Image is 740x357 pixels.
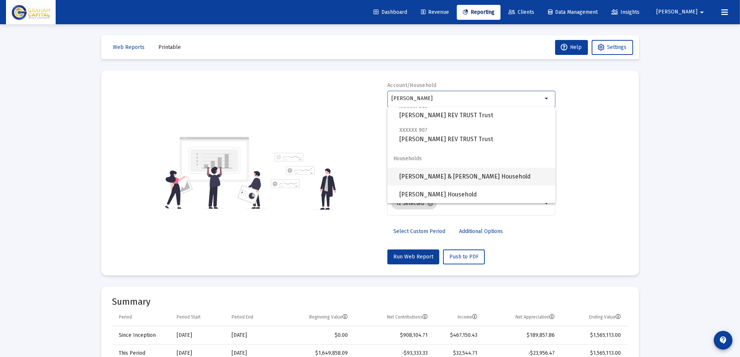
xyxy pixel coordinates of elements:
[177,350,221,357] div: [DATE]
[391,198,437,209] mat-chip: 12 Selected
[611,9,640,15] span: Insights
[483,308,560,326] td: Column Net Appreciation
[457,5,501,20] a: Reporting
[515,314,555,320] div: Net Appreciation
[387,150,555,168] span: Households
[433,326,483,344] td: $467,150.43
[112,298,628,305] mat-card-title: Summary
[153,40,187,55] button: Printable
[421,9,449,15] span: Revenue
[656,9,697,15] span: [PERSON_NAME]
[226,308,278,326] td: Column Period End
[647,4,715,19] button: [PERSON_NAME]
[177,314,201,320] div: Period Start
[458,314,477,320] div: Income
[561,44,582,50] span: Help
[391,196,543,211] mat-chip-list: Selection
[271,153,336,210] img: reporting-alt
[443,249,485,264] button: Push to PDF
[399,186,549,204] span: [PERSON_NAME] Household
[391,96,543,102] input: Search or select an account or household
[278,326,353,344] td: $0.00
[232,350,273,357] div: [DATE]
[399,127,427,133] span: XXXXXX 907
[560,326,628,344] td: $1,565,113.00
[449,254,479,260] span: Push to PDF
[232,314,253,320] div: Period End
[309,314,348,320] div: Beginning Value
[232,332,273,339] div: [DATE]
[177,332,221,339] div: [DATE]
[368,5,413,20] a: Dashboard
[459,228,503,235] span: Additional Options
[159,44,181,50] span: Printable
[427,200,434,207] mat-icon: cancel
[399,125,549,144] span: [PERSON_NAME] REV TRUST Trust
[353,326,433,344] td: $908,104.71
[387,314,428,320] div: Net Contributions
[589,314,621,320] div: Ending Value
[399,168,549,186] span: [PERSON_NAME] & [PERSON_NAME] Household
[542,5,604,20] a: Data Management
[374,9,407,15] span: Dashboard
[387,249,439,264] button: Run Web Report
[592,40,633,55] button: Settings
[502,5,540,20] a: Clients
[483,326,560,344] td: $189,857.86
[433,308,483,326] td: Column Income
[560,308,628,326] td: Column Ending Value
[393,228,445,235] span: Select Custom Period
[555,40,588,55] button: Help
[606,5,645,20] a: Insights
[548,9,598,15] span: Data Management
[393,254,433,260] span: Run Web Report
[112,308,171,326] td: Column Period
[164,136,266,210] img: reporting
[112,326,171,344] td: Since Inception
[171,308,226,326] td: Column Period Start
[353,308,433,326] td: Column Net Contributions
[463,9,495,15] span: Reporting
[697,5,706,20] mat-icon: arrow_drop_down
[278,308,353,326] td: Column Beginning Value
[543,199,552,208] mat-icon: arrow_drop_down
[113,44,145,50] span: Web Reports
[399,102,549,120] span: [PERSON_NAME] REV TRUST Trust
[415,5,455,20] a: Revenue
[543,94,552,103] mat-icon: arrow_drop_down
[607,44,627,50] span: Settings
[107,40,151,55] button: Web Reports
[508,9,534,15] span: Clients
[719,336,728,345] mat-icon: contact_support
[119,314,132,320] div: Period
[387,82,437,89] label: Account/Household
[12,5,50,20] img: Dashboard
